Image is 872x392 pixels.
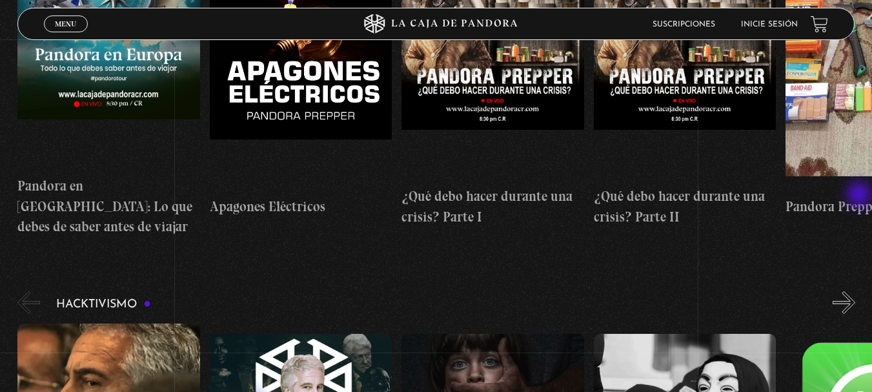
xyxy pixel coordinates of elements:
[50,31,81,40] span: Cerrar
[17,291,40,314] button: Previous
[17,176,200,237] h4: Pandora en [GEOGRAPHIC_DATA]: Lo que debes de saber antes de viajar
[653,21,715,28] a: Suscripciones
[56,298,151,311] h3: Hacktivismo
[401,186,584,227] h4: ¿Qué debo hacer durante una crisis? Parte I
[594,186,776,227] h4: ¿Qué debo hacer durante una crisis? Parte II
[811,15,828,33] a: View your shopping cart
[55,20,76,28] span: Menu
[833,291,855,314] button: Next
[210,196,392,217] h4: Apagones Eléctricos
[741,21,798,28] a: Inicie sesión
